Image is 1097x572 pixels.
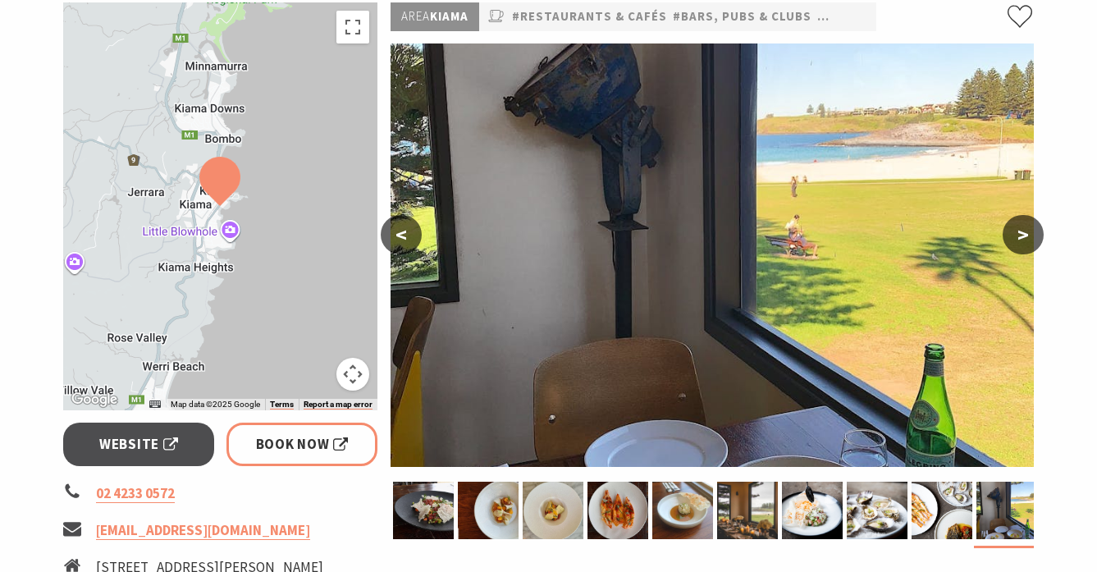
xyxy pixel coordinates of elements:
[67,389,121,410] img: Google
[99,433,178,455] span: Website
[847,482,907,539] img: Oysters
[63,423,215,466] a: Website
[256,433,349,455] span: Book Now
[1003,215,1044,254] button: >
[391,2,479,31] p: Kiama
[336,358,369,391] button: Map camera controls
[912,482,972,539] img: a la carte
[587,482,648,539] img: prawns
[976,482,1037,539] img: Surf Beach
[401,8,430,24] span: Area
[458,482,519,539] img: Scallops 2
[304,400,373,410] a: Report a map error
[393,482,454,539] img: kangaroo
[523,482,583,539] img: dessert
[673,7,811,27] a: #Bars, Pubs & Clubs
[512,7,667,27] a: #Restaurants & Cafés
[171,400,260,409] span: Map data ©2025 Google
[391,43,1034,467] img: Surf Beach
[652,482,713,539] img: Scallop
[96,484,175,503] a: 02 4233 0572
[336,11,369,43] button: Toggle fullscreen view
[149,399,161,410] button: Keyboard shortcuts
[381,215,422,254] button: <
[226,423,378,466] a: Book Now
[717,482,778,539] img: Events at Silica Restaurant
[67,389,121,410] a: Click to see this area on Google Maps
[270,400,294,410] a: Terms (opens in new tab)
[96,521,310,540] a: [EMAIL_ADDRESS][DOMAIN_NAME]
[782,482,843,539] img: a la carte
